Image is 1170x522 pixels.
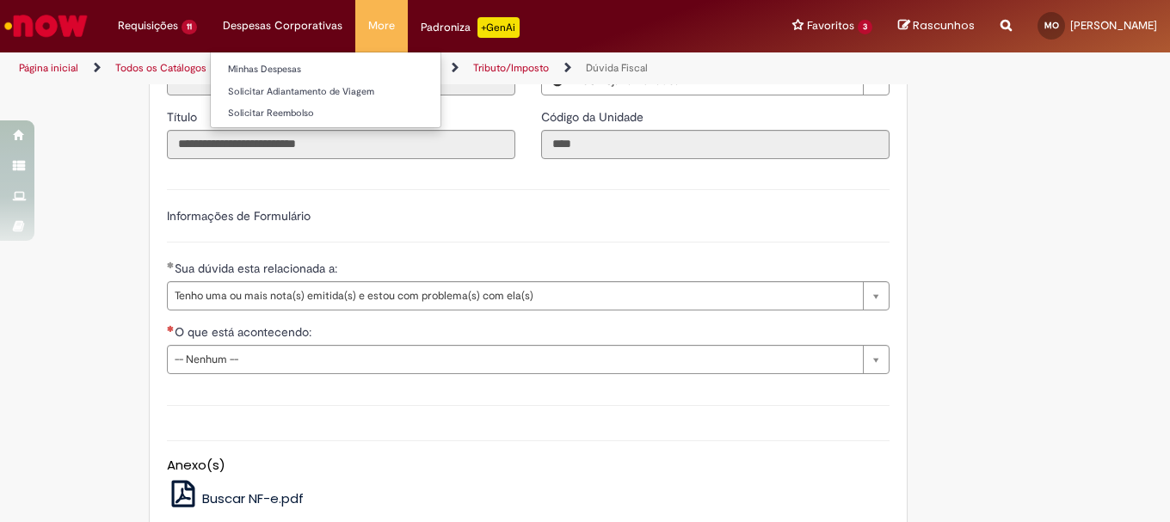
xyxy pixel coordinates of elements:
[541,130,890,159] input: Código da Unidade
[223,17,342,34] span: Despesas Corporativas
[368,17,395,34] span: More
[807,17,854,34] span: Favoritos
[167,325,175,332] span: Necessários
[175,346,854,373] span: -- Nenhum --
[541,108,647,126] label: Somente leitura - Código da Unidade
[473,61,549,75] a: Tributo/Imposto
[211,104,440,123] a: Solicitar Reembolso
[13,52,767,84] ul: Trilhas de página
[167,109,200,125] span: Somente leitura - Título
[1044,20,1059,31] span: MO
[167,130,515,159] input: Título
[210,52,441,128] ul: Despesas Corporativas
[167,458,890,473] h5: Anexo(s)
[182,20,197,34] span: 11
[1070,18,1157,33] span: [PERSON_NAME]
[202,489,304,507] span: Buscar NF-e.pdf
[858,20,872,34] span: 3
[898,18,975,34] a: Rascunhos
[167,489,305,507] a: Buscar NF-e.pdf
[167,108,200,126] label: Somente leitura - Título
[477,17,520,38] p: +GenAi
[421,17,520,38] div: Padroniza
[2,9,90,43] img: ServiceNow
[541,109,647,125] span: Somente leitura - Código da Unidade
[913,17,975,34] span: Rascunhos
[167,261,175,268] span: Obrigatório Preenchido
[175,261,341,276] span: Sua dúvida esta relacionada a:
[586,61,648,75] a: Dúvida Fiscal
[175,282,854,310] span: Tenho uma ou mais nota(s) emitida(s) e estou com problema(s) com ela(s)
[19,61,78,75] a: Página inicial
[167,208,311,224] label: Informações de Formulário
[211,83,440,101] a: Solicitar Adiantamento de Viagem
[175,324,315,340] span: O que está acontecendo:
[211,60,440,79] a: Minhas Despesas
[115,61,206,75] a: Todos os Catálogos
[118,17,178,34] span: Requisições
